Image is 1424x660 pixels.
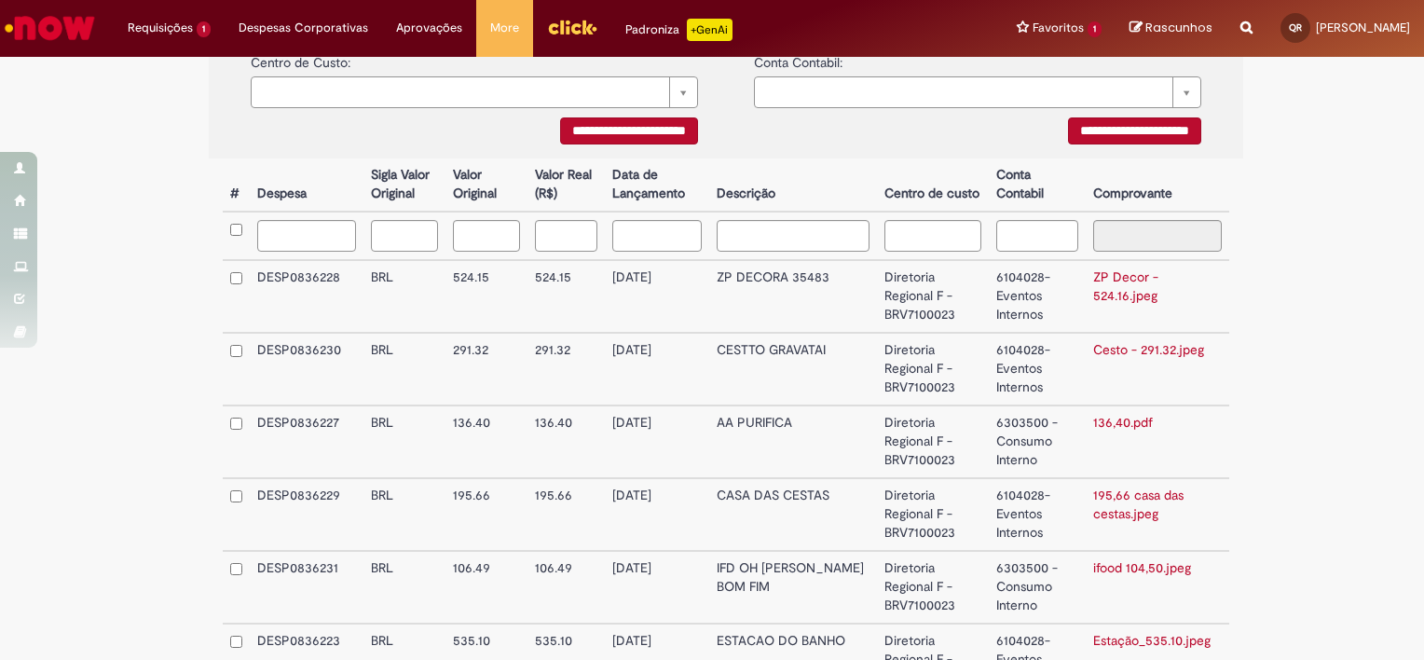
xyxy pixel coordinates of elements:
th: Data de Lançamento [605,158,709,212]
td: 6104028-Eventos Internos [989,333,1086,406]
th: Centro de custo [877,158,989,212]
td: 195.66 [445,478,527,551]
a: 195,66 casa das cestas.jpeg [1093,487,1184,522]
td: 291.32 [445,333,527,406]
td: 106.49 [527,551,605,624]
td: CESTTO GRAVATAI [709,333,877,406]
td: 136.40 [527,406,605,478]
td: [DATE] [605,260,709,333]
span: 1 [197,21,211,37]
div: Padroniza [625,19,733,41]
td: 524.15 [445,260,527,333]
td: 6303500 - Consumo Interno [989,551,1086,624]
td: Diretoria Regional F - BRV7100023 [877,551,989,624]
td: DESP0836228 [250,260,363,333]
th: Valor Real (R$) [527,158,605,212]
img: click_logo_yellow_360x200.png [547,13,597,41]
a: ZP Decor - 524.16.jpeg [1093,268,1158,304]
td: [DATE] [605,333,709,406]
td: 136,40.pdf [1086,406,1229,478]
span: More [490,19,519,37]
td: 524.15 [527,260,605,333]
td: IFD OH [PERSON_NAME] BOM FIM [709,551,877,624]
label: Centro de Custo: [251,44,350,72]
td: Diretoria Regional F - BRV7100023 [877,260,989,333]
td: 291.32 [527,333,605,406]
span: Favoritos [1033,19,1084,37]
span: Despesas Corporativas [239,19,368,37]
img: ServiceNow [2,9,98,47]
td: ZP DECORA 35483 [709,260,877,333]
span: 1 [1088,21,1102,37]
td: DESP0836227 [250,406,363,478]
th: Sigla Valor Original [363,158,445,212]
td: DESP0836229 [250,478,363,551]
th: Conta Contabil [989,158,1086,212]
td: DESP0836230 [250,333,363,406]
td: 106.49 [445,551,527,624]
td: BRL [363,333,445,406]
td: CASA DAS CESTAS [709,478,877,551]
td: Diretoria Regional F - BRV7100023 [877,406,989,478]
td: DESP0836231 [250,551,363,624]
td: AA PURIFICA [709,406,877,478]
td: 136.40 [445,406,527,478]
span: Aprovações [396,19,462,37]
p: +GenAi [687,19,733,41]
th: Comprovante [1086,158,1229,212]
span: QR [1289,21,1302,34]
td: 195,66 casa das cestas.jpeg [1086,478,1229,551]
th: Descrição [709,158,877,212]
td: 6303500 - Consumo Interno [989,406,1086,478]
a: 136,40.pdf [1093,414,1153,431]
label: Conta Contabil: [754,44,842,72]
a: Limpar campo {0} [251,76,698,108]
a: Rascunhos [1130,20,1212,37]
td: [DATE] [605,406,709,478]
td: 195.66 [527,478,605,551]
td: ZP Decor - 524.16.jpeg [1086,260,1229,333]
th: Despesa [250,158,363,212]
td: 6104028-Eventos Internos [989,260,1086,333]
a: Estação_535.10.jpeg [1093,632,1211,649]
td: BRL [363,260,445,333]
span: [PERSON_NAME] [1316,20,1410,35]
span: Requisições [128,19,193,37]
a: Cesto - 291.32.jpeg [1093,341,1204,358]
a: Limpar campo {0} [754,76,1201,108]
td: Diretoria Regional F - BRV7100023 [877,478,989,551]
td: Diretoria Regional F - BRV7100023 [877,333,989,406]
td: BRL [363,551,445,624]
a: ifood 104,50.jpeg [1093,559,1191,576]
td: BRL [363,406,445,478]
td: [DATE] [605,551,709,624]
th: # [223,158,250,212]
td: 6104028-Eventos Internos [989,478,1086,551]
td: Cesto - 291.32.jpeg [1086,333,1229,406]
td: ifood 104,50.jpeg [1086,551,1229,624]
th: Valor Original [445,158,527,212]
td: BRL [363,478,445,551]
td: [DATE] [605,478,709,551]
span: Rascunhos [1145,19,1212,36]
